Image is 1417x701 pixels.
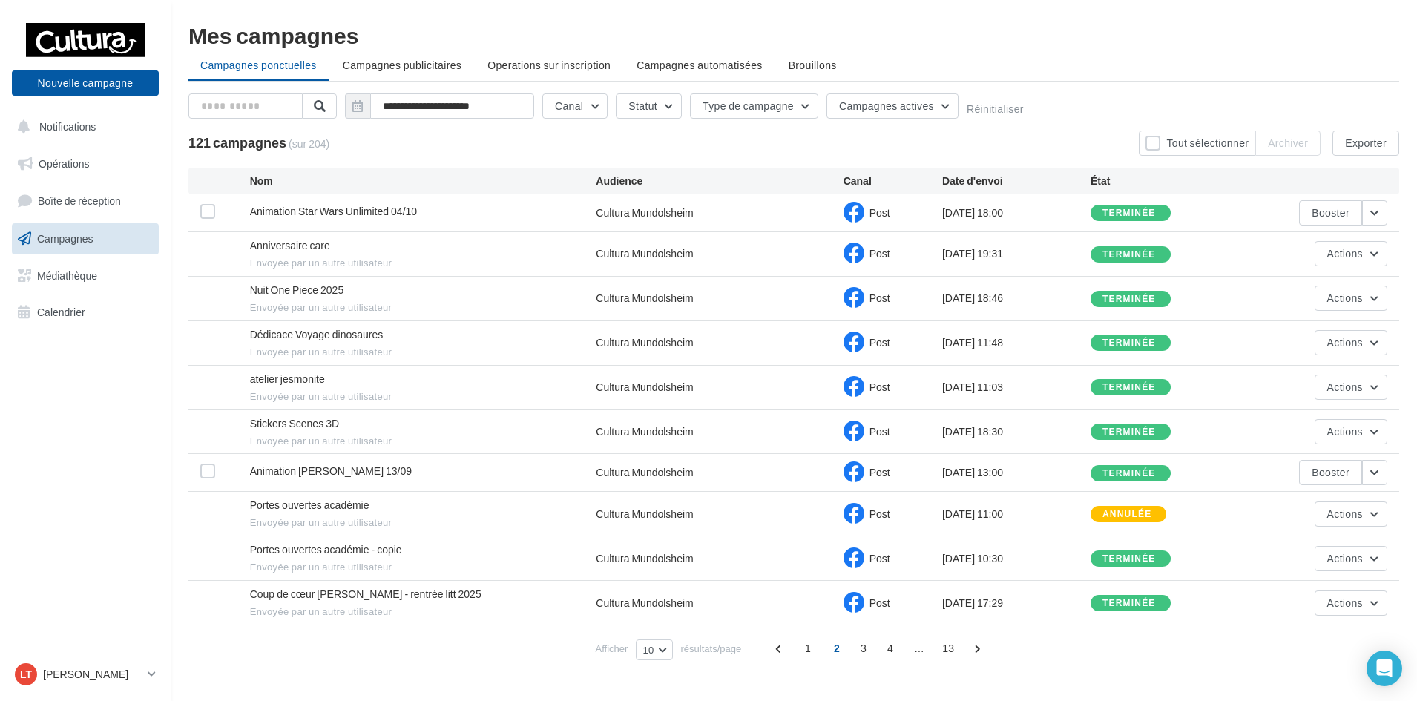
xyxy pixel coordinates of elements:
[869,292,890,304] span: Post
[942,424,1091,439] div: [DATE] 18:30
[869,336,890,349] span: Post
[869,381,890,393] span: Post
[250,561,596,574] span: Envoyée par un autre utilisateur
[250,328,384,340] span: Dédicace Voyage dinosaures
[616,93,682,119] button: Statut
[1102,338,1156,348] div: terminée
[596,335,693,350] div: Cultura Mundolsheim
[596,642,628,656] span: Afficher
[596,246,693,261] div: Cultura Mundolsheim
[596,551,693,566] div: Cultura Mundolsheim
[796,636,820,660] span: 1
[12,660,159,688] a: LT [PERSON_NAME]
[43,667,142,682] p: [PERSON_NAME]
[38,194,121,207] span: Boîte de réception
[9,223,162,254] a: Campagnes
[250,205,417,217] span: Animation Star Wars Unlimited 04/10
[596,380,693,395] div: Cultura Mundolsheim
[636,639,672,660] button: 10
[250,605,596,619] span: Envoyée par un autre utilisateur
[942,246,1091,261] div: [DATE] 19:31
[596,596,693,611] div: Cultura Mundolsheim
[596,291,693,306] div: Cultura Mundolsheim
[37,232,93,245] span: Campagnes
[250,174,596,188] div: Nom
[596,465,693,480] div: Cultura Mundolsheim
[642,644,654,656] span: 10
[250,239,330,251] span: Anniversaire care
[9,260,162,292] a: Médiathèque
[1332,131,1399,156] button: Exporter
[789,59,837,71] span: Brouillons
[869,507,890,520] span: Post
[343,59,461,71] span: Campagnes publicitaires
[942,551,1091,566] div: [DATE] 10:30
[1327,292,1363,304] span: Actions
[942,380,1091,395] div: [DATE] 11:03
[1299,460,1362,485] button: Booster
[39,157,89,170] span: Opérations
[637,59,762,71] span: Campagnes automatisées
[869,596,890,609] span: Post
[487,59,611,71] span: Operations sur inscription
[596,424,693,439] div: Cultura Mundolsheim
[12,70,159,96] button: Nouvelle campagne
[1315,286,1387,311] button: Actions
[1091,174,1239,188] div: État
[1102,383,1156,392] div: terminée
[250,435,596,448] span: Envoyée par un autre utilisateur
[869,466,890,478] span: Post
[250,464,412,477] span: Animation Lorcana 13/09
[942,291,1091,306] div: [DATE] 18:46
[1102,510,1151,519] div: annulée
[869,425,890,438] span: Post
[1327,247,1363,260] span: Actions
[250,301,596,315] span: Envoyée par un autre utilisateur
[9,148,162,180] a: Opérations
[1102,554,1156,564] div: terminée
[1327,507,1363,520] span: Actions
[1315,241,1387,266] button: Actions
[878,636,902,660] span: 4
[20,667,32,682] span: LT
[250,390,596,404] span: Envoyée par un autre utilisateur
[967,103,1024,115] button: Réinitialiser
[1367,651,1402,686] div: Open Intercom Messenger
[289,136,329,151] span: (sur 204)
[942,205,1091,220] div: [DATE] 18:00
[844,174,942,188] div: Canal
[1102,294,1156,304] div: terminée
[1315,590,1387,616] button: Actions
[250,257,596,270] span: Envoyée par un autre utilisateur
[869,206,890,219] span: Post
[1327,336,1363,349] span: Actions
[942,507,1091,521] div: [DATE] 11:00
[250,588,481,600] span: Coup de cœur Lucas - rentrée litt 2025
[596,507,693,521] div: Cultura Mundolsheim
[936,636,960,660] span: 13
[681,642,742,656] span: résultats/page
[839,99,934,112] span: Campagnes actives
[9,297,162,328] a: Calendrier
[1139,131,1255,156] button: Tout sélectionner
[852,636,875,660] span: 3
[1315,419,1387,444] button: Actions
[1102,250,1156,260] div: terminée
[37,269,97,281] span: Médiathèque
[942,596,1091,611] div: [DATE] 17:29
[1102,208,1156,218] div: terminée
[37,306,85,318] span: Calendrier
[9,111,156,142] button: Notifications
[869,247,890,260] span: Post
[1315,375,1387,400] button: Actions
[1315,501,1387,527] button: Actions
[39,120,96,133] span: Notifications
[1327,552,1363,565] span: Actions
[826,93,959,119] button: Campagnes actives
[942,465,1091,480] div: [DATE] 13:00
[1327,425,1363,438] span: Actions
[188,134,286,151] span: 121 campagnes
[250,498,369,511] span: Portes ouvertes académie
[250,283,344,296] span: Nuit One Piece 2025
[250,417,339,430] span: Stickers Scenes 3D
